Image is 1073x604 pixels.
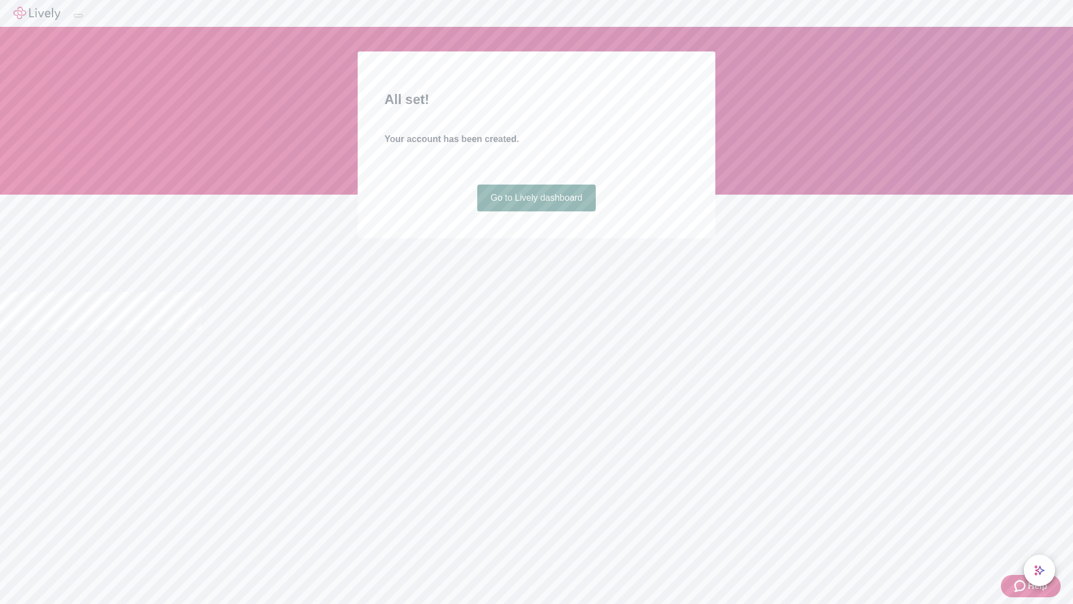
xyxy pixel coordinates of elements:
[384,133,689,146] h4: Your account has been created.
[13,7,60,20] img: Lively
[384,89,689,110] h2: All set!
[477,185,596,211] a: Go to Lively dashboard
[1028,579,1047,593] span: Help
[74,14,83,17] button: Log out
[1001,575,1061,597] button: Zendesk support iconHelp
[1014,579,1028,593] svg: Zendesk support icon
[1034,565,1045,576] svg: Lively AI Assistant
[1024,555,1055,586] button: chat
